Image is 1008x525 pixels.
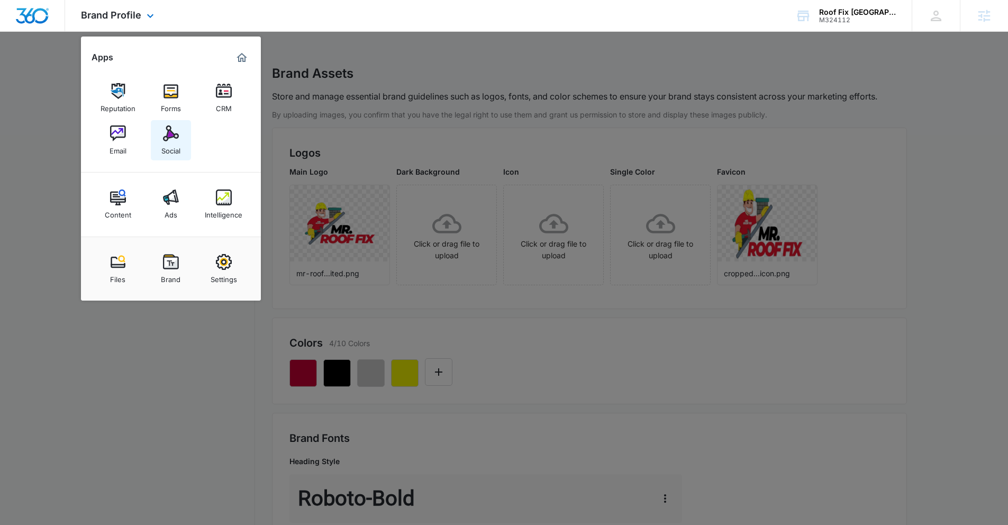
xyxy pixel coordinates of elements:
div: Content [105,205,131,219]
a: Settings [204,249,244,289]
div: CRM [216,99,232,113]
div: Ads [165,205,177,219]
div: account id [819,16,896,24]
a: Files [98,249,138,289]
a: Reputation [98,78,138,118]
a: Social [151,120,191,160]
a: Brand [151,249,191,289]
div: Email [110,141,126,155]
div: Social [161,141,180,155]
h2: Apps [92,52,113,62]
span: Brand Profile [81,10,141,21]
div: Settings [211,270,237,284]
div: Forms [161,99,181,113]
div: Reputation [101,99,135,113]
div: Files [110,270,125,284]
a: Ads [151,184,191,224]
a: Marketing 360® Dashboard [233,49,250,66]
div: Intelligence [205,205,242,219]
div: Brand [161,270,180,284]
a: Intelligence [204,184,244,224]
a: Forms [151,78,191,118]
a: Email [98,120,138,160]
a: CRM [204,78,244,118]
div: account name [819,8,896,16]
a: Content [98,184,138,224]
